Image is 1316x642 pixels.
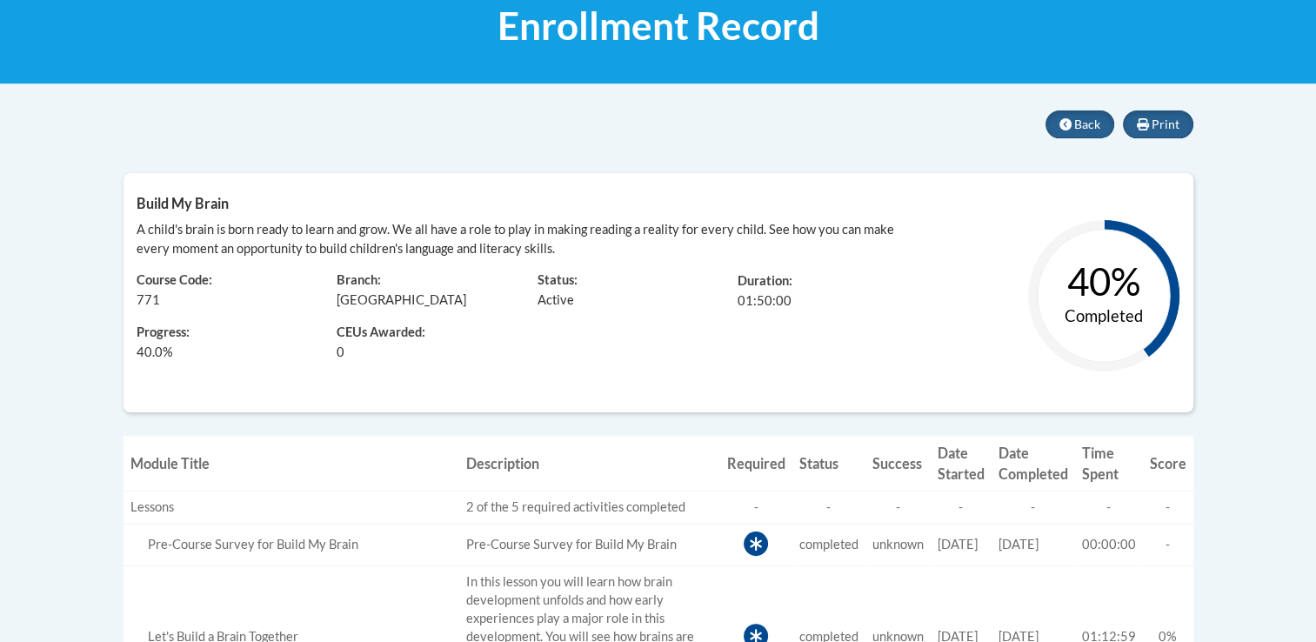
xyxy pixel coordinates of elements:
span: Status: [538,272,578,287]
span: % [137,343,173,362]
span: Active [538,292,574,307]
td: - [865,491,931,524]
th: Module Title [124,436,459,491]
span: [GEOGRAPHIC_DATA] [337,292,466,307]
span: completed [799,537,858,552]
span: Branch: [337,272,381,287]
td: - [1075,491,1143,524]
span: Progress: [137,324,190,339]
td: - [992,491,1075,524]
span: Print [1152,117,1179,131]
button: Print [1123,110,1193,138]
span: Course Code: [137,272,212,287]
span: 01:50:00 [738,293,792,308]
span: Back [1074,117,1100,131]
th: Score [1143,436,1193,491]
button: Back [1045,110,1114,138]
span: CEUs Awarded: [337,324,511,343]
span: A child's brain is born ready to learn and grow. We all have a role to play in making reading a r... [137,222,894,256]
span: Duration: [738,273,792,288]
text: Completed [1065,306,1143,325]
div: 2 of the 5 required activities completed [466,498,713,517]
td: Pre-Course Survey for Build My Brain [459,524,720,566]
td: - [792,491,865,524]
th: Date Started [931,436,992,491]
div: Pre-Course Survey for Build My Brain [130,536,452,554]
span: - [1166,499,1170,514]
span: 0 [337,343,344,362]
span: 00:00:00 [1082,537,1136,552]
span: - [1166,537,1170,552]
span: [DATE] [999,537,1039,552]
td: - [720,491,792,524]
th: Success [865,436,931,491]
text: 40% [1067,258,1140,304]
th: Description [459,436,720,491]
th: Time Spent [1075,436,1143,491]
span: Enrollment Record [498,3,819,49]
span: 771 [137,292,160,307]
span: 40.0 [137,344,163,359]
td: - [931,491,992,524]
span: [DATE] [938,537,978,552]
span: unknown [872,537,924,552]
th: Date Completed [992,436,1075,491]
span: Build My Brain [137,195,229,211]
th: Required [720,436,792,491]
div: Lessons [130,498,452,517]
th: Status [792,436,865,491]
